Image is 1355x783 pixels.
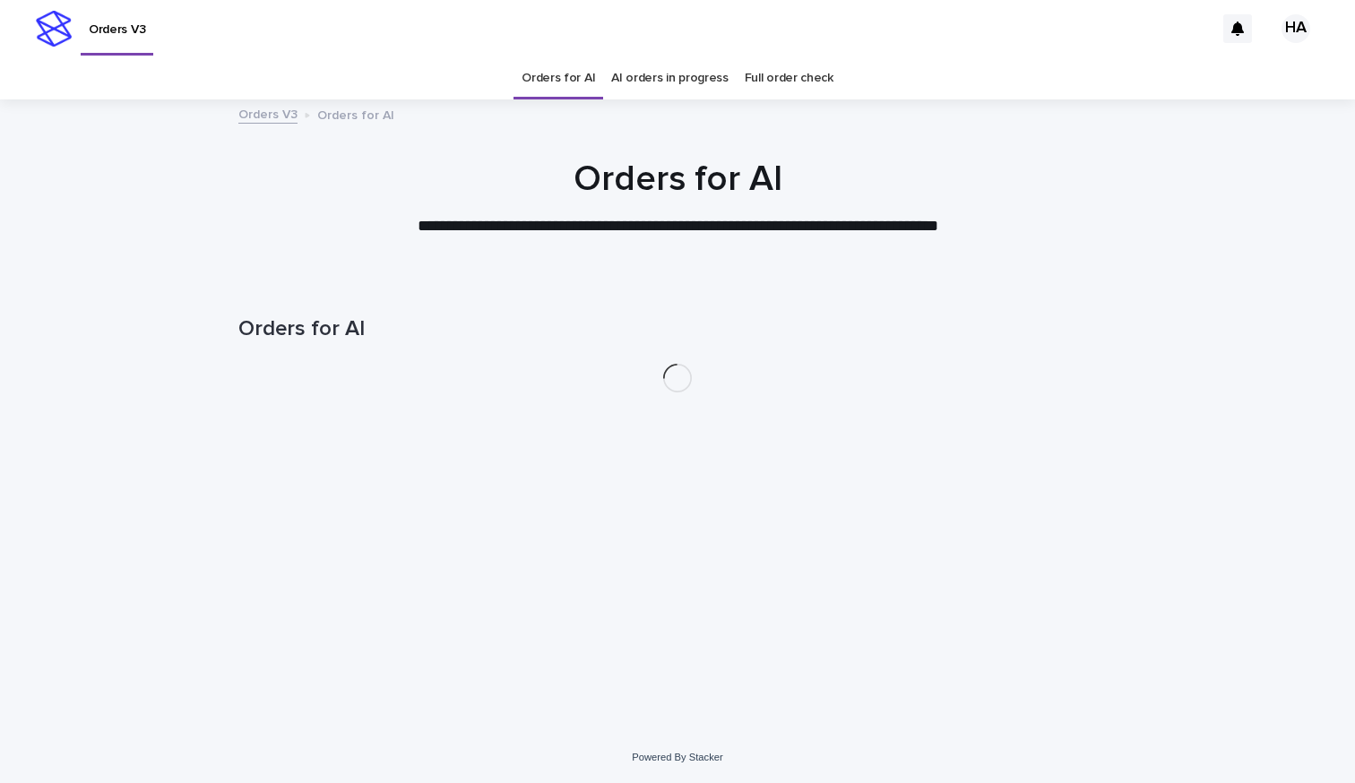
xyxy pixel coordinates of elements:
p: Orders for AI [317,104,394,124]
h1: Orders for AI [238,158,1117,201]
a: Orders V3 [238,103,298,124]
a: Orders for AI [522,57,595,99]
h1: Orders for AI [238,316,1117,342]
div: HA [1282,14,1310,43]
a: AI orders in progress [611,57,729,99]
img: stacker-logo-s-only.png [36,11,72,47]
a: Powered By Stacker [632,752,722,762]
a: Full order check [745,57,833,99]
